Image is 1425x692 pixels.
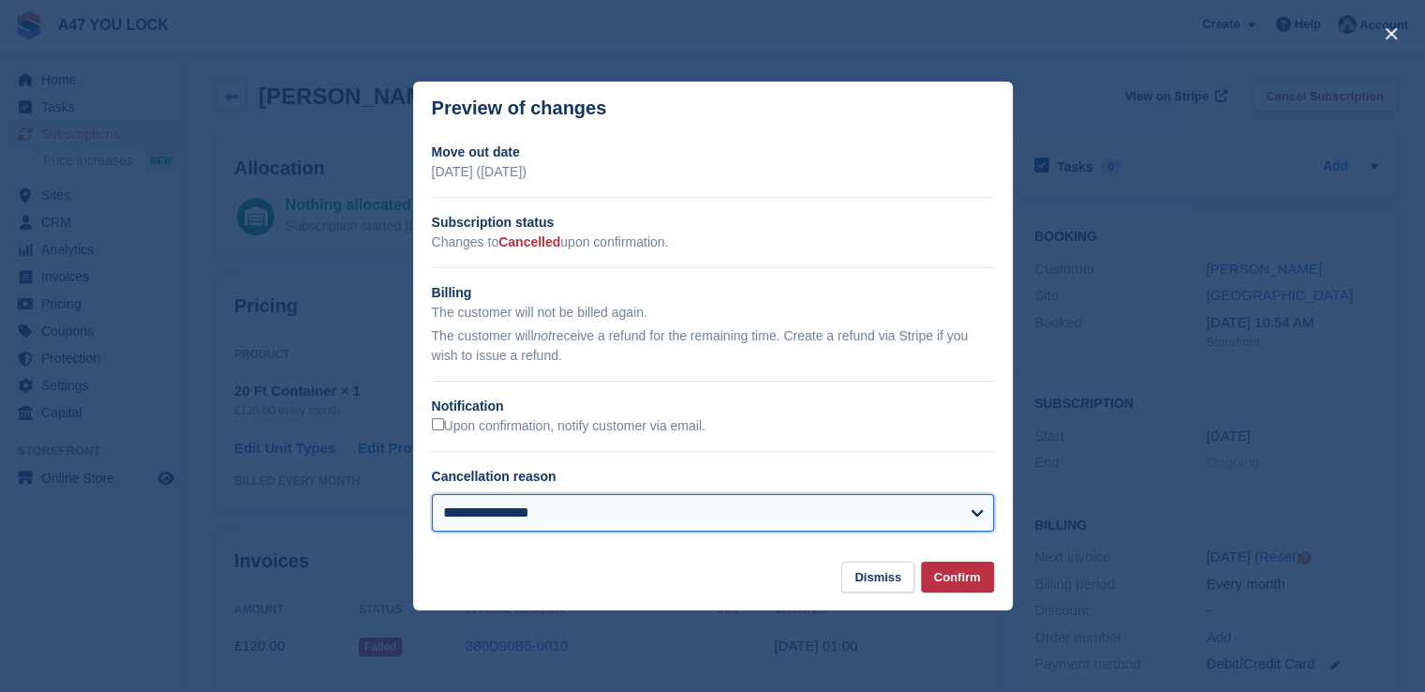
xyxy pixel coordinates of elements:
[841,562,914,593] button: Dismiss
[432,233,994,252] p: Changes to upon confirmation.
[432,303,994,323] p: The customer will not be billed again.
[498,234,560,249] span: Cancelled
[1376,19,1406,49] button: close
[432,213,994,233] h2: Subscription status
[432,162,994,182] p: [DATE] ([DATE])
[533,328,551,343] em: not
[432,397,994,416] h2: Notification
[921,562,994,593] button: Confirm
[432,283,994,303] h2: Billing
[432,98,607,119] p: Preview of changes
[432,418,705,435] label: Upon confirmation, notify customer via email.
[432,143,994,162] h2: Move out date
[432,418,444,430] input: Upon confirmation, notify customer via email.
[432,326,994,366] p: The customer will receive a refund for the remaining time. Create a refund via Stripe if you wish...
[432,469,557,484] label: Cancellation reason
